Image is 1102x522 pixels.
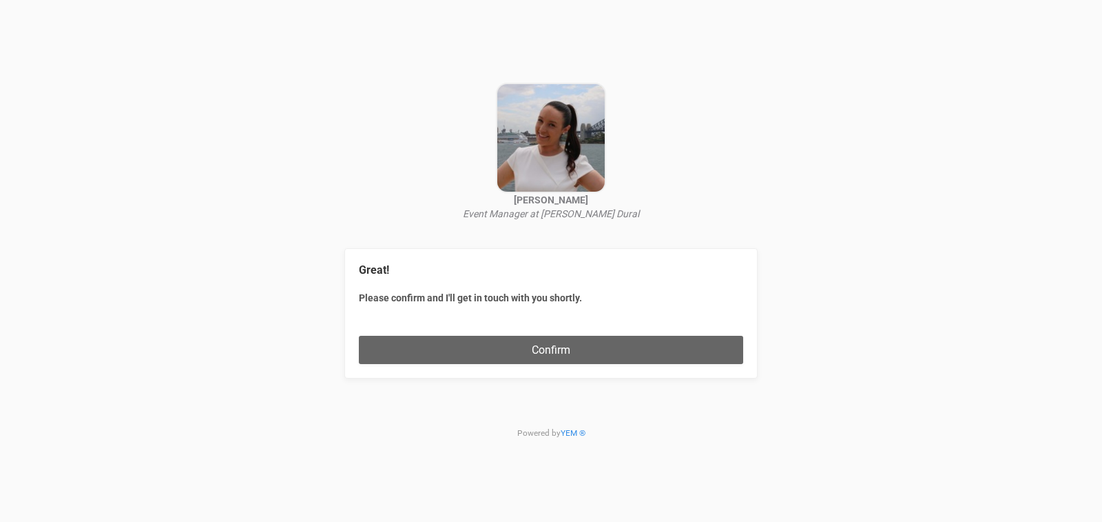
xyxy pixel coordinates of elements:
label: Please confirm and I'll get in touch with you shortly. [359,291,743,305]
i: Event Manager at [PERSON_NAME] Dural [463,208,639,219]
a: YEM ® [561,428,585,438]
strong: [PERSON_NAME] [514,194,588,205]
img: open-uri20190211-4-hbmqyd [496,83,606,193]
legend: Great! [359,263,743,279]
button: Confirm [359,336,743,364]
p: Powered by [344,392,758,463]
